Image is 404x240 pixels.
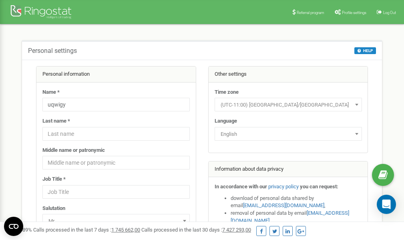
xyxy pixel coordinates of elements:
[231,195,362,210] li: download of personal data shared by email ,
[243,202,324,208] a: [EMAIL_ADDRESS][DOMAIN_NAME]
[42,205,65,212] label: Salutation
[215,184,267,190] strong: In accordance with our
[268,184,299,190] a: privacy policy
[354,47,376,54] button: HELP
[42,89,60,96] label: Name *
[42,117,70,125] label: Last name *
[300,184,338,190] strong: you can request:
[215,98,362,111] span: (UTC-11:00) Pacific/Midway
[42,156,190,169] input: Middle name or patronymic
[42,175,66,183] label: Job Title *
[342,10,366,15] span: Profile settings
[297,10,324,15] span: Referral program
[42,127,190,141] input: Last name
[141,227,251,233] span: Calls processed in the last 30 days :
[383,10,396,15] span: Log Out
[222,227,251,233] u: 7 427 293,00
[217,99,359,111] span: (UTC-11:00) Pacific/Midway
[45,216,187,227] span: Mr.
[36,67,196,83] div: Personal information
[377,195,396,214] div: Open Intercom Messenger
[111,227,140,233] u: 1 745 662,00
[42,214,190,228] span: Mr.
[28,47,77,54] h5: Personal settings
[209,161,368,177] div: Information about data privacy
[42,185,190,199] input: Job Title
[215,89,239,96] label: Time zone
[215,127,362,141] span: English
[4,217,23,236] button: Open CMP widget
[33,227,140,233] span: Calls processed in the last 7 days :
[231,210,362,224] li: removal of personal data by email ,
[42,98,190,111] input: Name
[217,129,359,140] span: English
[42,147,105,154] label: Middle name or patronymic
[215,117,237,125] label: Language
[209,67,368,83] div: Other settings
